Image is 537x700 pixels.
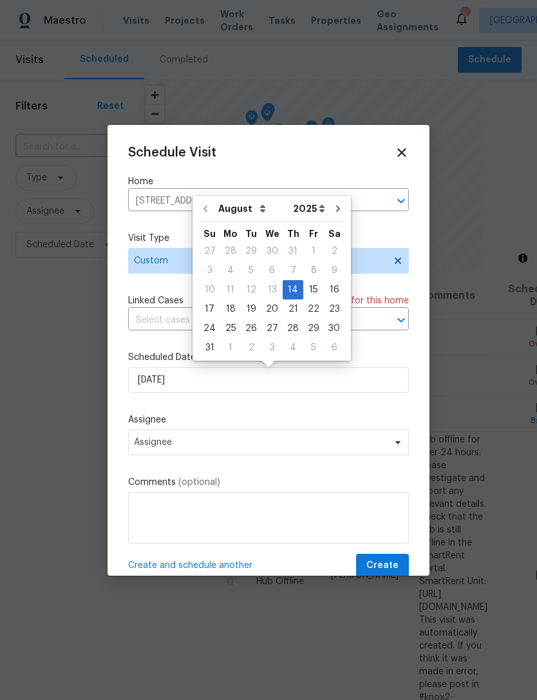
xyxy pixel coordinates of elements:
[128,367,409,393] input: M/D/YYYY
[220,261,241,279] div: 4
[261,280,283,299] div: Wed Aug 13 2025
[392,192,410,210] button: Open
[241,299,261,319] div: Tue Aug 19 2025
[261,261,283,280] div: Wed Aug 06 2025
[220,319,241,338] div: Mon Aug 25 2025
[283,261,303,279] div: 7
[324,339,344,357] div: 6
[261,299,283,319] div: Wed Aug 20 2025
[324,319,344,338] div: Sat Aug 30 2025
[261,339,283,357] div: 3
[199,319,220,338] div: Sun Aug 24 2025
[241,338,261,357] div: Tue Sep 02 2025
[196,196,215,222] button: Go to previous month
[324,280,344,299] div: Sat Aug 16 2025
[261,319,283,338] div: Wed Aug 27 2025
[324,241,344,261] div: Sat Aug 02 2025
[128,146,216,159] span: Schedule Visit
[303,339,324,357] div: 5
[128,559,252,572] span: Create and schedule another
[324,242,344,260] div: 2
[287,229,299,238] abbr: Thursday
[220,299,241,319] div: Mon Aug 18 2025
[220,300,241,318] div: 18
[128,175,409,188] label: Home
[128,294,184,307] span: Linked Cases
[303,261,324,280] div: Fri Aug 08 2025
[220,338,241,357] div: Mon Sep 01 2025
[324,319,344,337] div: 30
[128,310,373,330] input: Select cases
[283,281,303,299] div: 14
[303,242,324,260] div: 1
[303,281,324,299] div: 15
[303,300,324,318] div: 22
[220,280,241,299] div: Mon Aug 11 2025
[220,242,241,260] div: 28
[220,339,241,357] div: 1
[220,261,241,280] div: Mon Aug 04 2025
[241,261,261,279] div: 5
[199,319,220,337] div: 24
[324,281,344,299] div: 16
[303,241,324,261] div: Fri Aug 01 2025
[199,242,220,260] div: 27
[134,437,386,448] span: Assignee
[128,351,409,364] label: Scheduled Date
[261,300,283,318] div: 20
[245,229,257,238] abbr: Tuesday
[303,319,324,337] div: 29
[283,242,303,260] div: 31
[261,242,283,260] div: 30
[199,261,220,279] div: 3
[324,300,344,318] div: 23
[283,338,303,357] div: Thu Sep 04 2025
[128,232,409,245] label: Visit Type
[220,319,241,337] div: 25
[290,199,328,218] select: Year
[199,261,220,280] div: Sun Aug 03 2025
[220,281,241,299] div: 11
[241,339,261,357] div: 2
[128,191,373,211] input: Enter in an address
[241,281,261,299] div: 12
[392,311,410,329] button: Open
[199,280,220,299] div: Sun Aug 10 2025
[395,146,409,160] span: Close
[199,281,220,299] div: 10
[128,476,409,489] label: Comments
[283,241,303,261] div: Thu Jul 31 2025
[283,280,303,299] div: Thu Aug 14 2025
[199,300,220,318] div: 17
[241,280,261,299] div: Tue Aug 12 2025
[223,229,238,238] abbr: Monday
[303,280,324,299] div: Fri Aug 15 2025
[283,299,303,319] div: Thu Aug 21 2025
[303,299,324,319] div: Fri Aug 22 2025
[324,261,344,280] div: Sat Aug 09 2025
[199,241,220,261] div: Sun Jul 27 2025
[241,319,261,337] div: 26
[241,261,261,280] div: Tue Aug 05 2025
[283,261,303,280] div: Thu Aug 07 2025
[241,300,261,318] div: 19
[203,229,216,238] abbr: Sunday
[199,338,220,357] div: Sun Aug 31 2025
[303,338,324,357] div: Fri Sep 05 2025
[328,229,341,238] abbr: Saturday
[303,261,324,279] div: 8
[261,241,283,261] div: Wed Jul 30 2025
[128,413,409,426] label: Assignee
[283,319,303,338] div: Thu Aug 28 2025
[283,339,303,357] div: 4
[309,229,318,238] abbr: Friday
[324,299,344,319] div: Sat Aug 23 2025
[199,339,220,357] div: 31
[261,319,283,337] div: 27
[366,558,399,574] span: Create
[303,319,324,338] div: Fri Aug 29 2025
[134,254,384,267] span: Custom
[241,242,261,260] div: 29
[283,319,303,337] div: 28
[324,338,344,357] div: Sat Sep 06 2025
